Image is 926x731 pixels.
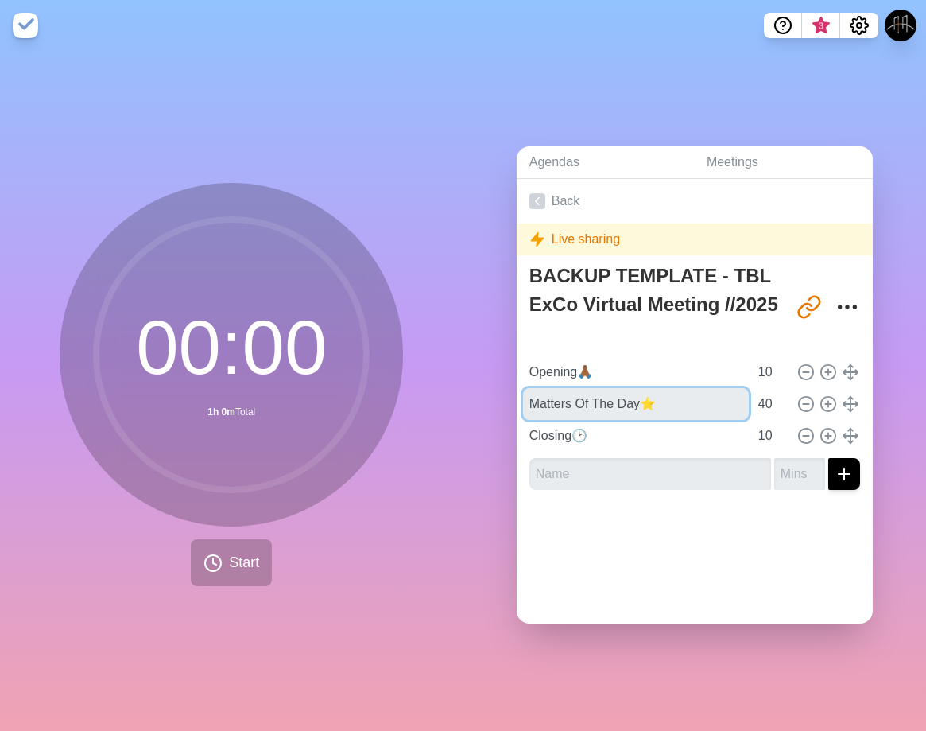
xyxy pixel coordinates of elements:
input: Name [529,458,771,490]
input: Name [523,388,749,420]
a: Meetings [694,146,873,179]
input: Name [523,356,749,388]
a: Agendas [517,146,694,179]
button: What’s new [802,13,840,38]
a: Back [517,179,873,224]
input: Mins [752,388,790,420]
button: Settings [840,13,878,38]
img: timeblocks logo [13,13,38,38]
input: Mins [774,458,825,490]
button: More [831,291,863,323]
input: Name [523,420,749,452]
span: 3 [815,20,827,33]
button: Share link [793,291,825,323]
button: Help [764,13,802,38]
input: Mins [752,420,790,452]
span: Start [229,552,259,574]
input: Mins [752,356,790,388]
button: Start [191,539,272,586]
div: Live sharing [517,224,873,255]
